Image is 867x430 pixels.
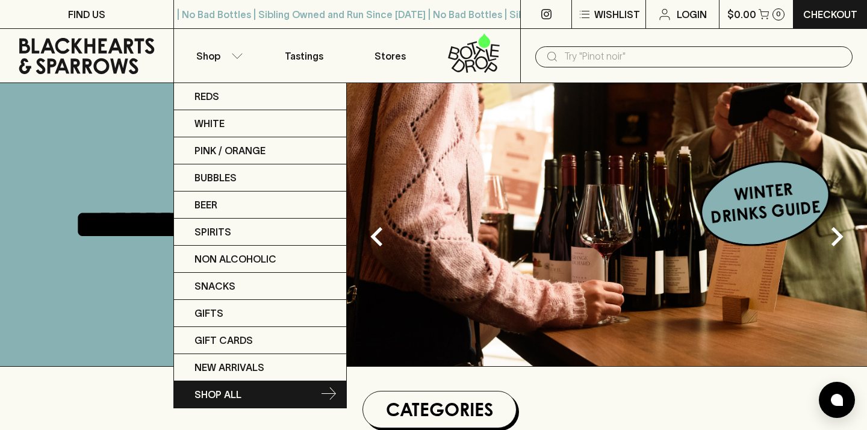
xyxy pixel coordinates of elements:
a: Bubbles [174,164,346,192]
p: Non Alcoholic [194,252,276,266]
p: Reds [194,89,219,104]
p: Beer [194,198,217,212]
a: Spirits [174,219,346,246]
p: Gift Cards [194,333,253,347]
a: Non Alcoholic [174,246,346,273]
p: Bubbles [194,170,237,185]
a: New Arrivals [174,354,346,381]
p: Spirits [194,225,231,239]
a: Beer [174,192,346,219]
a: White [174,110,346,137]
p: New Arrivals [194,360,264,375]
a: SHOP ALL [174,381,346,408]
p: Gifts [194,306,223,320]
p: Pink / Orange [194,143,266,158]
a: Reds [174,83,346,110]
a: Pink / Orange [174,137,346,164]
img: bubble-icon [831,394,843,406]
p: SHOP ALL [194,387,241,402]
a: Gift Cards [174,327,346,354]
p: White [194,116,225,131]
a: Snacks [174,273,346,300]
p: Snacks [194,279,235,293]
a: Gifts [174,300,346,327]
